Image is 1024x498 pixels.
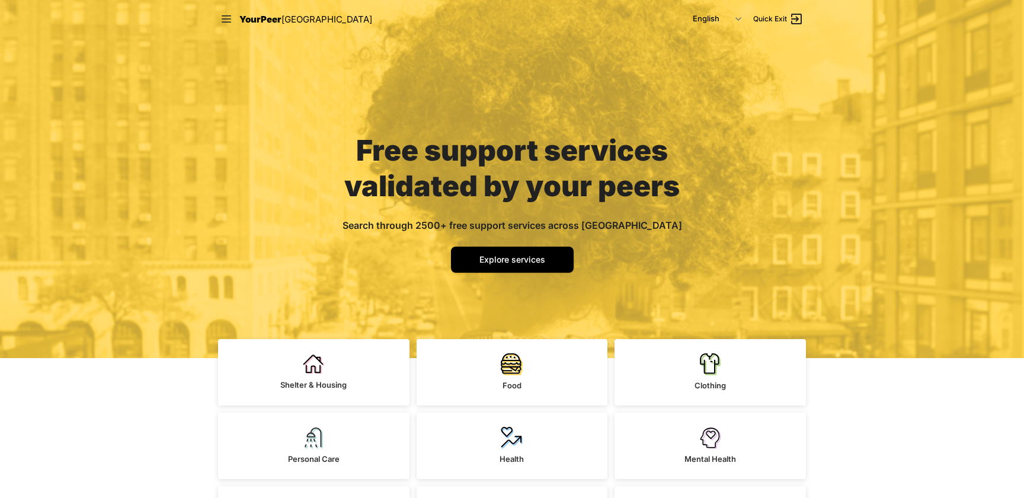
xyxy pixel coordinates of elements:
a: YourPeer[GEOGRAPHIC_DATA] [239,12,372,27]
a: Health [417,413,608,479]
a: Clothing [615,339,806,406]
span: [GEOGRAPHIC_DATA] [281,14,372,25]
span: Explore services [479,254,545,264]
a: Quick Exit [753,12,804,26]
span: Search through 2500+ free support services across [GEOGRAPHIC_DATA] [343,219,682,231]
span: Free support services validated by your peers [344,133,680,203]
span: Health [500,454,524,464]
a: Explore services [451,247,574,273]
span: Shelter & Housing [280,380,347,390]
span: YourPeer [239,14,281,25]
a: Mental Health [615,413,806,479]
span: Clothing [695,381,726,390]
span: Food [503,381,521,390]
a: Personal Care [218,413,409,479]
span: Quick Exit [753,14,787,24]
a: Food [417,339,608,406]
span: Personal Care [288,454,340,464]
span: Mental Health [684,454,736,464]
a: Shelter & Housing [218,339,409,406]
